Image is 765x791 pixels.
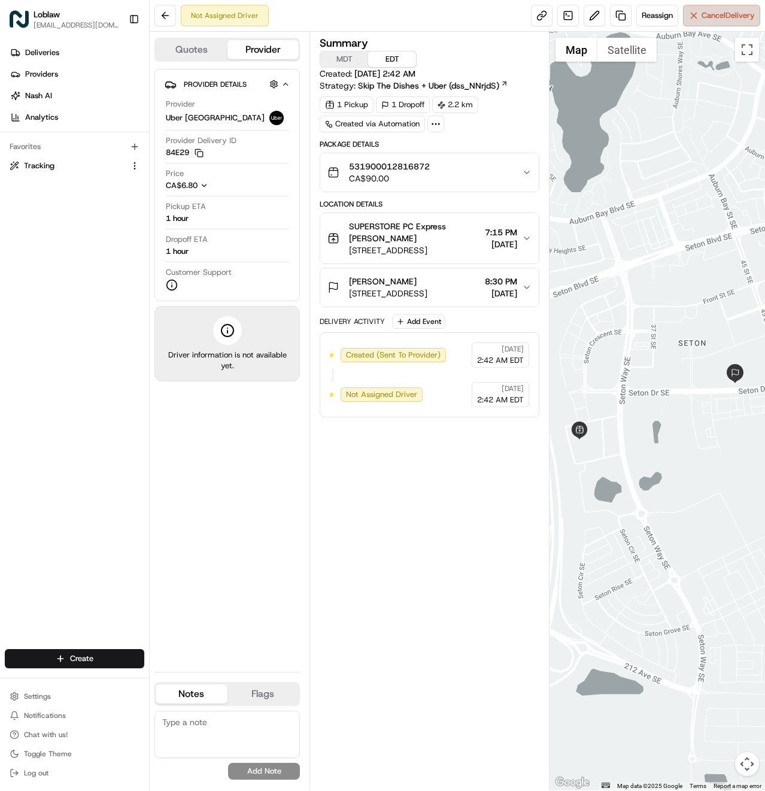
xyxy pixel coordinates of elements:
[269,111,284,125] img: uber-new-logo.jpeg
[485,275,517,287] span: 8:30 PM
[702,10,755,21] span: Cancel Delivery
[7,32,96,53] a: 📗Knowledge Base
[354,68,415,79] span: [DATE] 2:42 AM
[24,749,72,759] span: Toggle Theme
[25,69,58,80] span: Providers
[166,135,236,146] span: Provider Delivery ID
[156,684,227,704] button: Notes
[166,147,204,158] button: 84E29
[166,180,271,191] button: CA$6.80
[690,783,706,789] a: Terms (opens in new tab)
[166,234,208,245] span: Dropoff ETA
[5,156,144,175] button: Tracking
[502,384,524,393] span: [DATE]
[349,220,480,244] span: SUPERSTORE PC Express [PERSON_NAME]
[477,395,524,405] span: 2:42 AM EDT
[320,116,425,132] a: Created via Automation
[320,317,385,326] div: Delivery Activity
[597,38,657,62] button: Show satellite imagery
[119,66,145,75] span: Pylon
[617,783,682,789] span: Map data ©2025 Google
[25,90,52,101] span: Nash AI
[642,10,673,21] span: Reassign
[552,775,592,790] img: Google
[34,20,119,30] button: [EMAIL_ADDRESS][DOMAIN_NAME]
[392,314,445,329] button: Add Event
[12,38,22,47] div: 📗
[346,389,417,400] span: Not Assigned Driver
[25,112,58,123] span: Analytics
[227,684,299,704] button: Flags
[320,38,368,49] h3: Summary
[84,65,145,75] a: Powered byPylon
[166,267,232,278] span: Customer Support
[320,213,539,263] button: SUPERSTORE PC Express [PERSON_NAME][STREET_ADDRESS]7:15 PM[DATE]
[166,180,198,190] span: CA$6.80
[368,51,416,67] button: EDT
[346,350,441,360] span: Created (Sent To Provider)
[5,65,149,84] a: Providers
[24,711,66,720] span: Notifications
[5,86,149,105] a: Nash AI
[5,43,149,62] a: Deliveries
[320,51,368,67] button: MDT
[24,160,54,171] span: Tracking
[349,172,430,184] span: CA$90.00
[320,140,539,149] div: Package Details
[485,238,517,250] span: [DATE]
[320,268,539,307] button: [PERSON_NAME][STREET_ADDRESS]8:30 PM[DATE]
[349,275,417,287] span: [PERSON_NAME]
[485,226,517,238] span: 7:15 PM
[5,688,144,705] button: Settings
[34,8,60,20] button: Loblaw
[735,38,759,62] button: Toggle fullscreen view
[156,40,227,59] button: Quotes
[24,37,92,49] span: Knowledge Base
[166,99,195,110] span: Provider
[24,768,48,778] span: Log out
[166,113,265,123] span: Uber [GEOGRAPHIC_DATA]
[166,168,184,179] span: Price
[165,74,290,94] button: Provider Details
[714,783,761,789] a: Report a map error
[227,40,299,59] button: Provider
[70,653,93,664] span: Create
[477,355,524,366] span: 2:42 AM EDT
[432,96,478,113] div: 2.2 km
[25,47,59,58] span: Deliveries
[349,244,480,256] span: [STREET_ADDRESS]
[320,80,508,92] div: Strategy:
[320,96,374,113] div: 1 Pickup
[24,692,51,701] span: Settings
[349,287,427,299] span: [STREET_ADDRESS]
[113,37,192,49] span: API Documentation
[376,96,430,113] div: 1 Dropoff
[349,160,430,172] span: 531900012816872
[166,201,206,212] span: Pickup ETA
[320,68,415,80] span: Created:
[166,213,189,224] div: 1 hour
[5,726,144,743] button: Chat with us!
[5,745,144,762] button: Toggle Theme
[5,5,124,34] button: LoblawLoblaw[EMAIL_ADDRESS][DOMAIN_NAME]
[552,775,592,790] a: Open this area in Google Maps (opens a new window)
[683,5,760,26] button: CancelDelivery
[166,246,189,257] div: 1 hour
[555,38,597,62] button: Show street map
[502,344,524,354] span: [DATE]
[320,153,539,192] button: 531900012816872CA$90.00
[165,350,290,371] span: Driver information is not available yet.
[5,137,144,156] div: Favorites
[5,765,144,781] button: Log out
[5,649,144,668] button: Create
[358,80,499,92] span: Skip The Dishes + Uber (dss_NNrjdS)
[5,707,144,724] button: Notifications
[24,730,68,740] span: Chat with us!
[485,287,517,299] span: [DATE]
[735,752,759,776] button: Map camera controls
[636,5,678,26] button: Reassign
[184,80,247,89] span: Provider Details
